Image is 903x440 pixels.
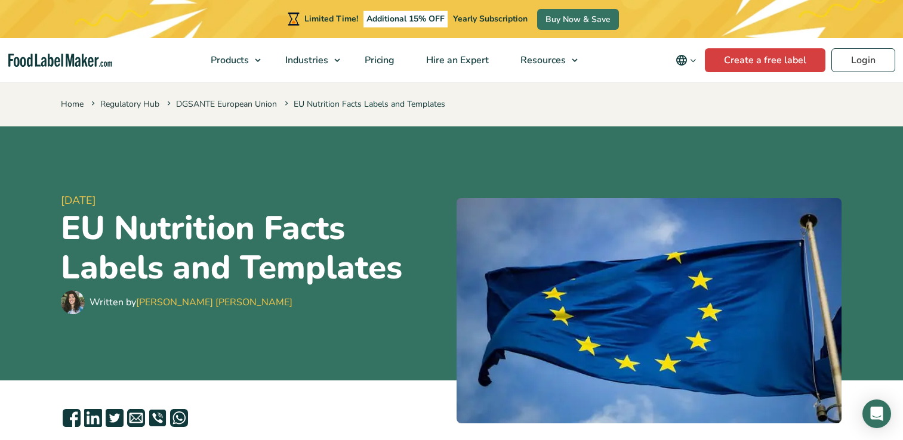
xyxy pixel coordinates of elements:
[411,38,502,82] a: Hire an Expert
[282,54,329,67] span: Industries
[705,48,825,72] a: Create a free label
[61,193,447,209] span: [DATE]
[100,98,159,110] a: Regulatory Hub
[270,38,346,82] a: Industries
[282,98,445,110] span: EU Nutrition Facts Labels and Templates
[361,54,396,67] span: Pricing
[349,38,408,82] a: Pricing
[537,9,619,30] a: Buy Now & Save
[862,399,891,428] div: Open Intercom Messenger
[453,13,528,24] span: Yearly Subscription
[61,290,85,314] img: Maria Abi Hanna - Food Label Maker
[195,38,267,82] a: Products
[423,54,490,67] span: Hire an Expert
[176,98,277,110] a: DGSANTE European Union
[304,13,358,24] span: Limited Time!
[363,11,448,27] span: Additional 15% OFF
[136,296,292,309] a: [PERSON_NAME] [PERSON_NAME]
[667,48,705,72] button: Change language
[517,54,567,67] span: Resources
[61,98,84,110] a: Home
[61,209,447,287] h1: EU Nutrition Facts Labels and Templates
[831,48,895,72] a: Login
[90,295,292,309] div: Written by
[207,54,250,67] span: Products
[505,38,584,82] a: Resources
[8,54,112,67] a: Food Label Maker homepage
